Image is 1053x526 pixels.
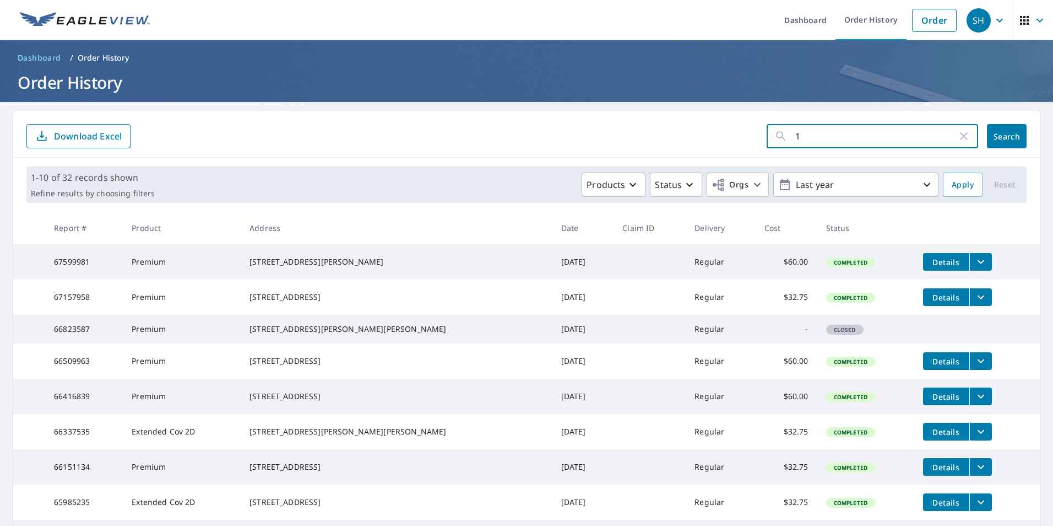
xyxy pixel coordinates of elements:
[756,379,817,414] td: $60.00
[123,414,241,449] td: Extended Cov 2D
[45,315,123,343] td: 66823587
[943,173,983,197] button: Apply
[249,324,543,335] div: [STREET_ADDRESS][PERSON_NAME][PERSON_NAME]
[249,391,543,402] div: [STREET_ADDRESS]
[707,173,769,197] button: Orgs
[827,428,874,436] span: Completed
[930,497,963,508] span: Details
[756,280,817,315] td: $32.75
[930,292,963,303] span: Details
[969,458,992,476] button: filesDropdownBtn-66151134
[827,464,874,471] span: Completed
[123,343,241,379] td: Premium
[582,173,645,197] button: Products
[552,485,614,520] td: [DATE]
[969,352,992,370] button: filesDropdownBtn-66509963
[967,8,991,33] div: SH
[249,256,543,267] div: [STREET_ADDRESS][PERSON_NAME]
[756,485,817,520] td: $32.75
[123,244,241,280] td: Premium
[650,173,702,197] button: Status
[45,244,123,280] td: 67599981
[552,414,614,449] td: [DATE]
[756,212,817,244] th: Cost
[923,388,969,405] button: detailsBtn-66416839
[552,212,614,244] th: Date
[827,294,874,302] span: Completed
[123,449,241,485] td: Premium
[686,244,756,280] td: Regular
[686,343,756,379] td: Regular
[996,131,1018,142] span: Search
[795,121,957,152] input: Address, Report #, Claim ID, etc.
[930,391,963,402] span: Details
[912,9,957,32] a: Order
[969,423,992,441] button: filesDropdownBtn-66337535
[952,178,974,192] span: Apply
[756,449,817,485] td: $32.75
[827,326,862,334] span: Closed
[587,178,625,191] p: Products
[923,288,969,306] button: detailsBtn-67157958
[552,449,614,485] td: [DATE]
[969,388,992,405] button: filesDropdownBtn-66416839
[614,212,686,244] th: Claim ID
[686,449,756,485] td: Regular
[78,52,129,63] p: Order History
[827,259,874,266] span: Completed
[123,379,241,414] td: Premium
[70,51,73,65] li: /
[20,12,150,29] img: EV Logo
[923,458,969,476] button: detailsBtn-66151134
[123,212,241,244] th: Product
[969,288,992,306] button: filesDropdownBtn-67157958
[930,356,963,367] span: Details
[686,280,756,315] td: Regular
[13,49,66,67] a: Dashboard
[13,71,1040,94] h1: Order History
[241,212,552,244] th: Address
[655,178,682,191] p: Status
[686,315,756,343] td: Regular
[31,189,155,198] p: Refine results by choosing filters
[756,244,817,280] td: $60.00
[552,244,614,280] td: [DATE]
[123,485,241,520] td: Extended Cov 2D
[123,315,241,343] td: Premium
[817,212,914,244] th: Status
[45,343,123,379] td: 66509963
[756,315,817,343] td: -
[45,449,123,485] td: 66151134
[827,393,874,401] span: Completed
[249,461,543,473] div: [STREET_ADDRESS]
[987,124,1027,148] button: Search
[45,414,123,449] td: 66337535
[552,379,614,414] td: [DATE]
[756,414,817,449] td: $32.75
[930,427,963,437] span: Details
[969,253,992,271] button: filesDropdownBtn-67599981
[552,315,614,343] td: [DATE]
[756,343,817,379] td: $60.00
[969,493,992,511] button: filesDropdownBtn-65985235
[923,253,969,271] button: detailsBtn-67599981
[31,171,155,184] p: 1-10 of 32 records shown
[45,379,123,414] td: 66416839
[552,280,614,315] td: [DATE]
[930,462,963,473] span: Details
[712,178,748,192] span: Orgs
[123,280,241,315] td: Premium
[54,130,122,142] p: Download Excel
[552,343,614,379] td: [DATE]
[923,352,969,370] button: detailsBtn-66509963
[18,52,61,63] span: Dashboard
[773,173,938,197] button: Last year
[923,493,969,511] button: detailsBtn-65985235
[930,257,963,267] span: Details
[686,414,756,449] td: Regular
[791,175,920,195] p: Last year
[249,426,543,437] div: [STREET_ADDRESS][PERSON_NAME][PERSON_NAME]
[827,499,874,507] span: Completed
[249,497,543,508] div: [STREET_ADDRESS]
[827,358,874,366] span: Completed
